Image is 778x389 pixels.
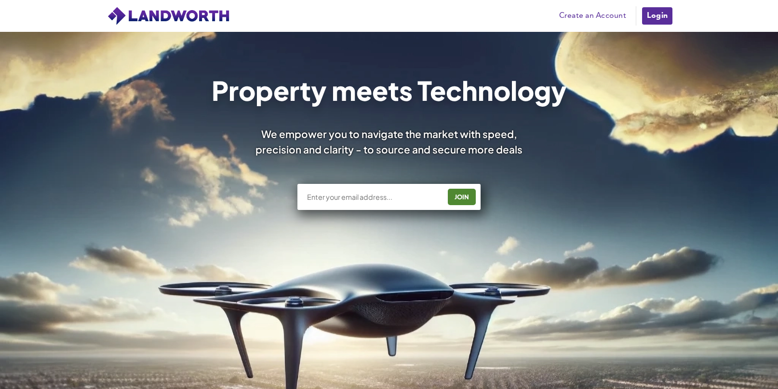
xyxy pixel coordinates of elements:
input: Enter your email address... [306,192,441,202]
div: JOIN [451,189,473,205]
div: We empower you to navigate the market with speed, precision and clarity - to source and secure mo... [242,126,536,156]
a: Login [641,6,673,26]
button: JOIN [448,189,476,205]
h1: Property meets Technology [212,77,567,103]
a: Create an Account [554,9,631,23]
